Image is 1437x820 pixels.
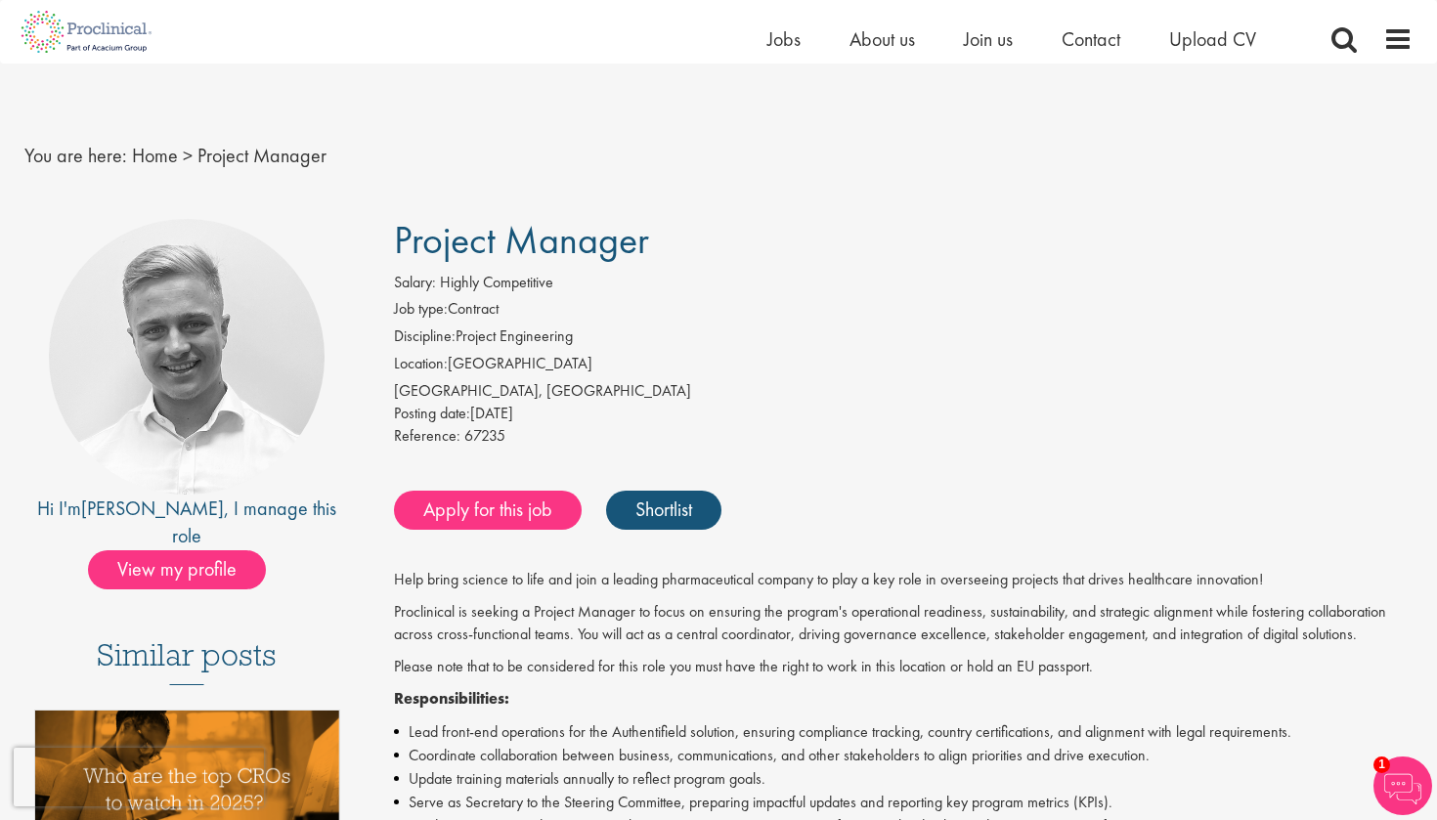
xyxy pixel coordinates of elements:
div: [GEOGRAPHIC_DATA], [GEOGRAPHIC_DATA] [394,380,1414,403]
a: Apply for this job [394,491,582,530]
a: Upload CV [1169,26,1256,52]
img: Chatbot [1373,756,1432,815]
a: breadcrumb link [132,143,178,168]
iframe: reCAPTCHA [14,748,264,806]
div: [DATE] [394,403,1414,425]
a: View my profile [88,554,285,580]
p: Proclinical is seeking a Project Manager to focus on ensuring the program's operational readiness... [394,601,1414,646]
span: View my profile [88,550,266,589]
span: > [183,143,193,168]
a: Join us [964,26,1013,52]
span: 1 [1373,756,1390,773]
li: Contract [394,298,1414,325]
a: Shortlist [606,491,721,530]
a: About us [849,26,915,52]
li: [GEOGRAPHIC_DATA] [394,353,1414,380]
span: Posting date: [394,403,470,423]
span: Project Manager [394,215,649,265]
label: Job type: [394,298,448,321]
label: Reference: [394,425,460,448]
li: Lead front-end operations for the Authentifield solution, ensuring compliance tracking, country c... [394,720,1414,744]
label: Discipline: [394,325,456,348]
p: Please note that to be considered for this role you must have the right to work in this location ... [394,656,1414,678]
li: Serve as Secretary to the Steering Committee, preparing impactful updates and reporting key progr... [394,791,1414,814]
h3: Similar posts [97,638,277,685]
a: Contact [1062,26,1120,52]
div: Hi I'm , I manage this role [24,495,350,550]
span: Project Manager [197,143,327,168]
li: Project Engineering [394,325,1414,353]
span: 67235 [464,425,505,446]
li: Update training materials annually to reflect program goals. [394,767,1414,791]
span: You are here: [24,143,127,168]
strong: Responsibilities: [394,688,509,709]
img: imeage of recruiter Joshua Bye [49,219,325,495]
span: Highly Competitive [440,272,553,292]
li: Coordinate collaboration between business, communications, and other stakeholders to align priori... [394,744,1414,767]
label: Salary: [394,272,436,294]
a: [PERSON_NAME] [81,496,224,521]
a: Jobs [767,26,801,52]
p: Help bring science to life and join a leading pharmaceutical company to play a key role in overse... [394,569,1414,591]
label: Location: [394,353,448,375]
